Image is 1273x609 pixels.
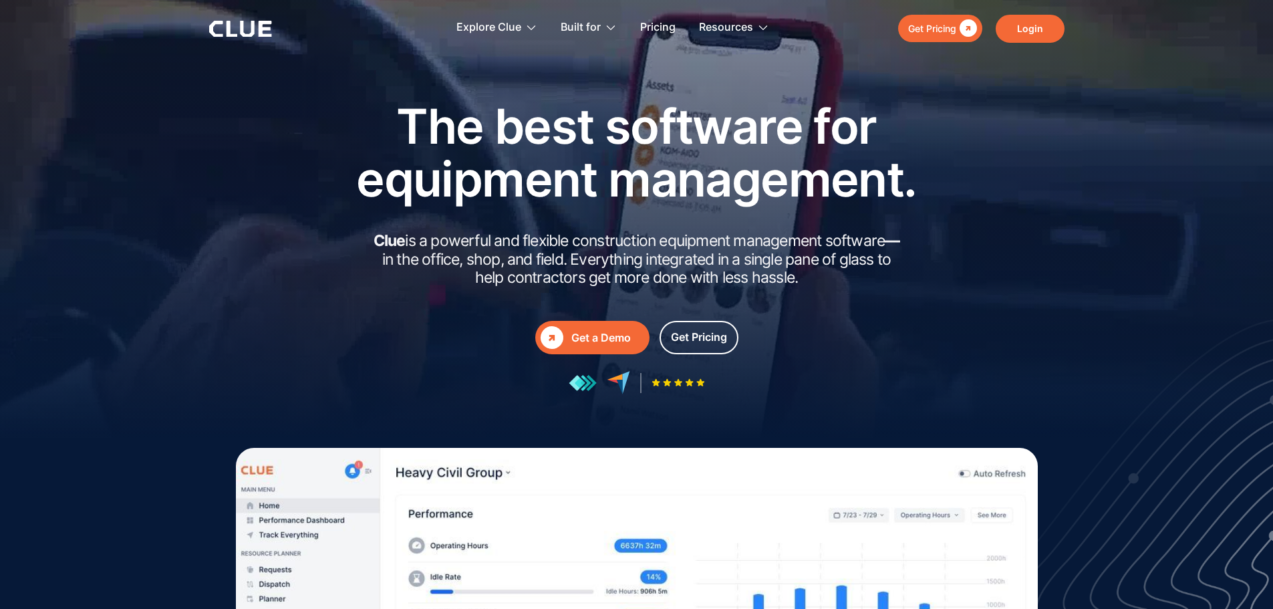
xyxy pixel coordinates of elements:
img: Five-star rating icon [652,378,705,387]
img: reviews at capterra [607,371,630,394]
div: Explore Clue [456,7,537,49]
div: Resources [699,7,753,49]
a: Get a Demo [535,321,650,354]
div: Get Pricing [671,329,727,346]
div: Get a Demo [571,330,644,346]
div: Built for [561,7,601,49]
h2: is a powerful and flexible construction equipment management software in the office, shop, and fi... [370,232,904,287]
div:  [541,326,563,349]
strong: Clue [374,231,406,250]
div: Built for [561,7,617,49]
h1: The best software for equipment management. [336,100,938,205]
strong: — [885,231,899,250]
a: Get Pricing [660,321,738,354]
div:  [956,20,977,37]
a: Login [996,15,1065,43]
div: Explore Clue [456,7,521,49]
iframe: Chat Widget [1206,545,1273,609]
div: Resources [699,7,769,49]
a: Get Pricing [898,15,982,42]
div: Get Pricing [908,20,956,37]
a: Pricing [640,7,676,49]
img: reviews at getapp [569,374,597,392]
